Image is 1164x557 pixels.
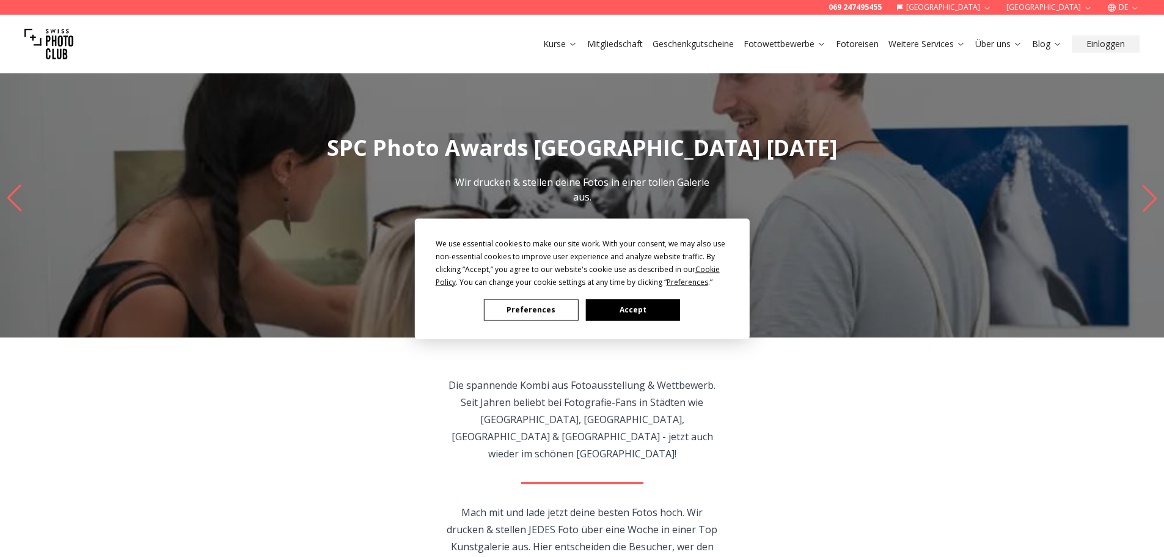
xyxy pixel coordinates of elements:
button: Accept [585,299,679,320]
div: Cookie Consent Prompt [414,218,749,339]
span: Preferences [667,276,708,287]
button: Preferences [484,299,578,320]
span: Cookie Policy [436,264,720,287]
div: We use essential cookies to make our site work. With your consent, we may also use non-essential ... [436,237,729,288]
